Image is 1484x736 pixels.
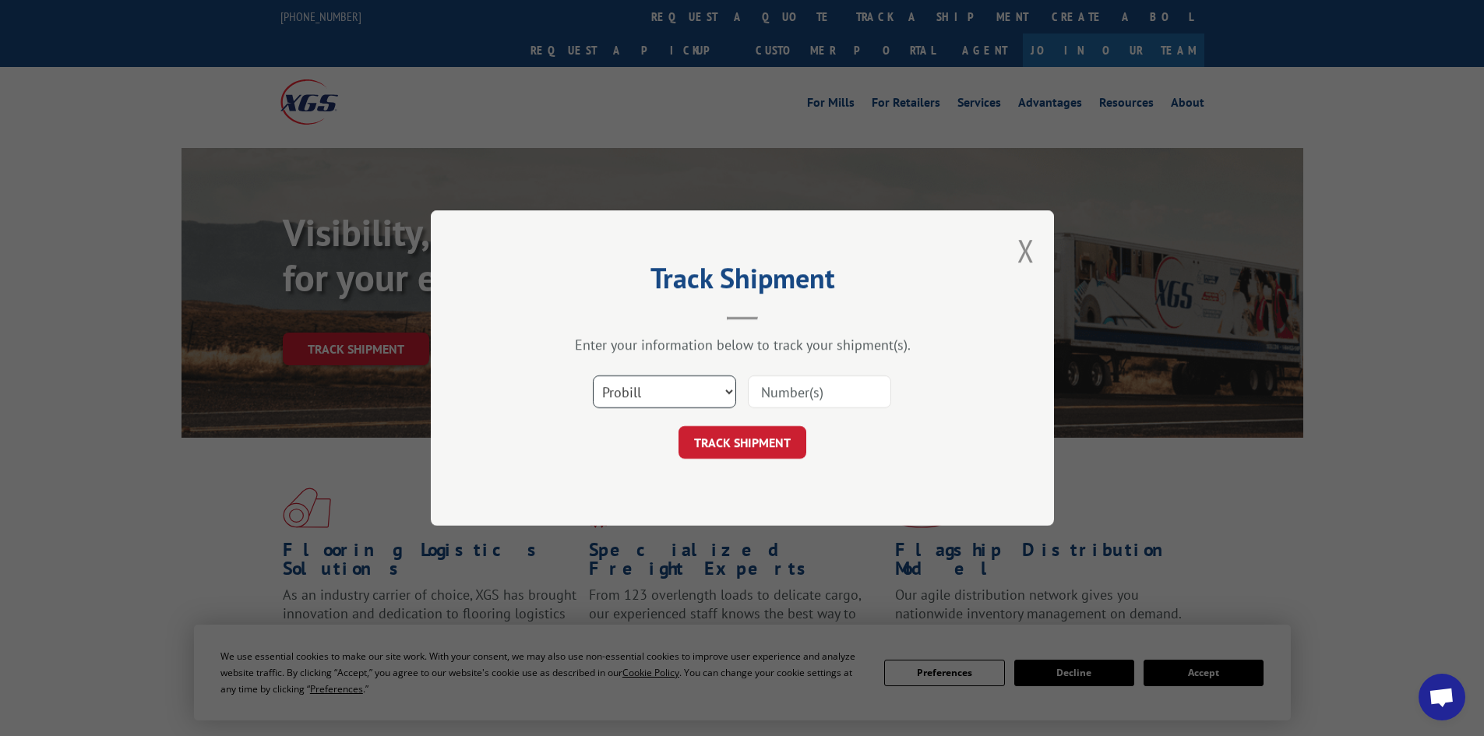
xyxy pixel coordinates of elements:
div: Enter your information below to track your shipment(s). [509,336,976,354]
h2: Track Shipment [509,267,976,297]
div: Open chat [1419,674,1465,720]
button: Close modal [1017,230,1035,271]
button: TRACK SHIPMENT [679,426,806,459]
input: Number(s) [748,375,891,408]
